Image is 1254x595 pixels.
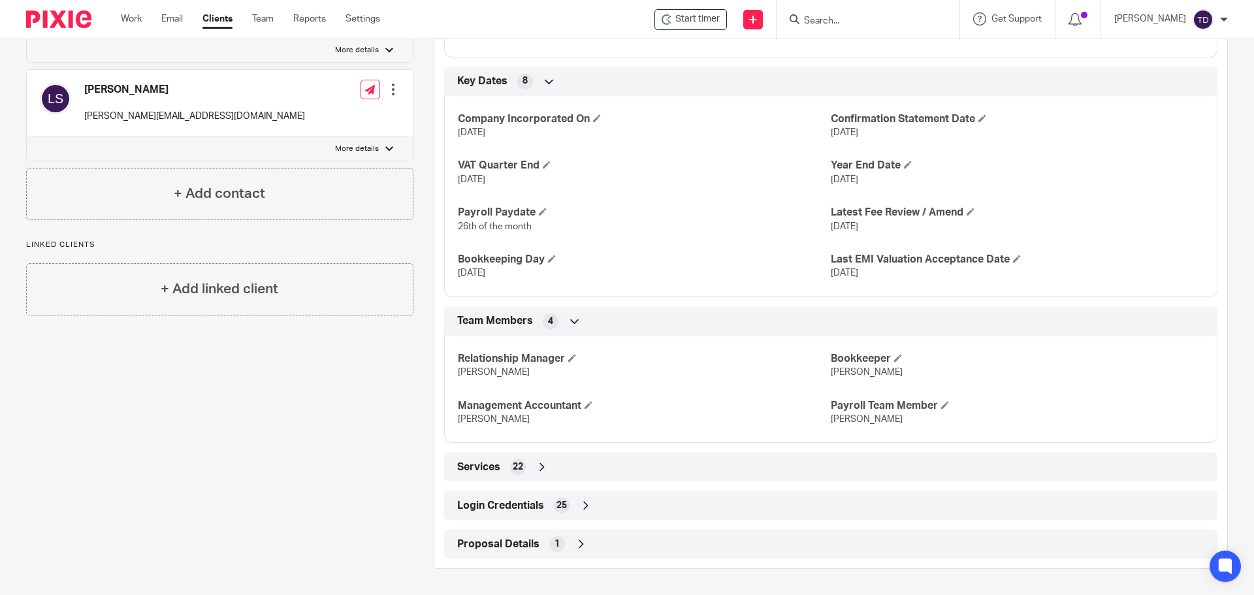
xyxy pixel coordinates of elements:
[831,222,858,231] span: [DATE]
[458,206,831,219] h4: Payroll Paydate
[335,45,379,56] p: More details
[161,279,278,299] h4: + Add linked client
[84,83,305,97] h4: [PERSON_NAME]
[831,352,1204,366] h4: Bookkeeper
[457,74,507,88] span: Key Dates
[522,74,528,88] span: 8
[121,12,142,25] a: Work
[831,268,858,278] span: [DATE]
[991,14,1042,24] span: Get Support
[831,368,903,377] span: [PERSON_NAME]
[556,499,567,512] span: 25
[458,253,831,266] h4: Bookkeeping Day
[513,460,523,474] span: 22
[458,352,831,366] h4: Relationship Manager
[803,16,920,27] input: Search
[831,175,858,184] span: [DATE]
[458,415,530,424] span: [PERSON_NAME]
[457,460,500,474] span: Services
[458,222,532,231] span: 26th of the month
[831,159,1204,172] h4: Year End Date
[84,110,305,123] p: [PERSON_NAME][EMAIL_ADDRESS][DOMAIN_NAME]
[252,12,274,25] a: Team
[458,175,485,184] span: [DATE]
[458,112,831,126] h4: Company Incorporated On
[831,415,903,424] span: [PERSON_NAME]
[293,12,326,25] a: Reports
[174,184,265,204] h4: + Add contact
[831,206,1204,219] h4: Latest Fee Review / Amend
[458,159,831,172] h4: VAT Quarter End
[555,538,560,551] span: 1
[457,538,539,551] span: Proposal Details
[457,499,544,513] span: Login Credentials
[654,9,727,30] div: Charco Neurotech Ltd
[548,315,553,328] span: 4
[26,240,413,250] p: Linked clients
[1193,9,1214,30] img: svg%3E
[202,12,233,25] a: Clients
[831,112,1204,126] h4: Confirmation Statement Date
[26,10,91,28] img: Pixie
[1114,12,1186,25] p: [PERSON_NAME]
[40,83,71,114] img: svg%3E
[458,368,530,377] span: [PERSON_NAME]
[831,399,1204,413] h4: Payroll Team Member
[458,268,485,278] span: [DATE]
[458,399,831,413] h4: Management Accountant
[161,12,183,25] a: Email
[335,144,379,154] p: More details
[346,12,380,25] a: Settings
[458,128,485,137] span: [DATE]
[457,314,533,328] span: Team Members
[831,128,858,137] span: [DATE]
[675,12,720,26] span: Start timer
[831,253,1204,266] h4: Last EMI Valuation Acceptance Date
